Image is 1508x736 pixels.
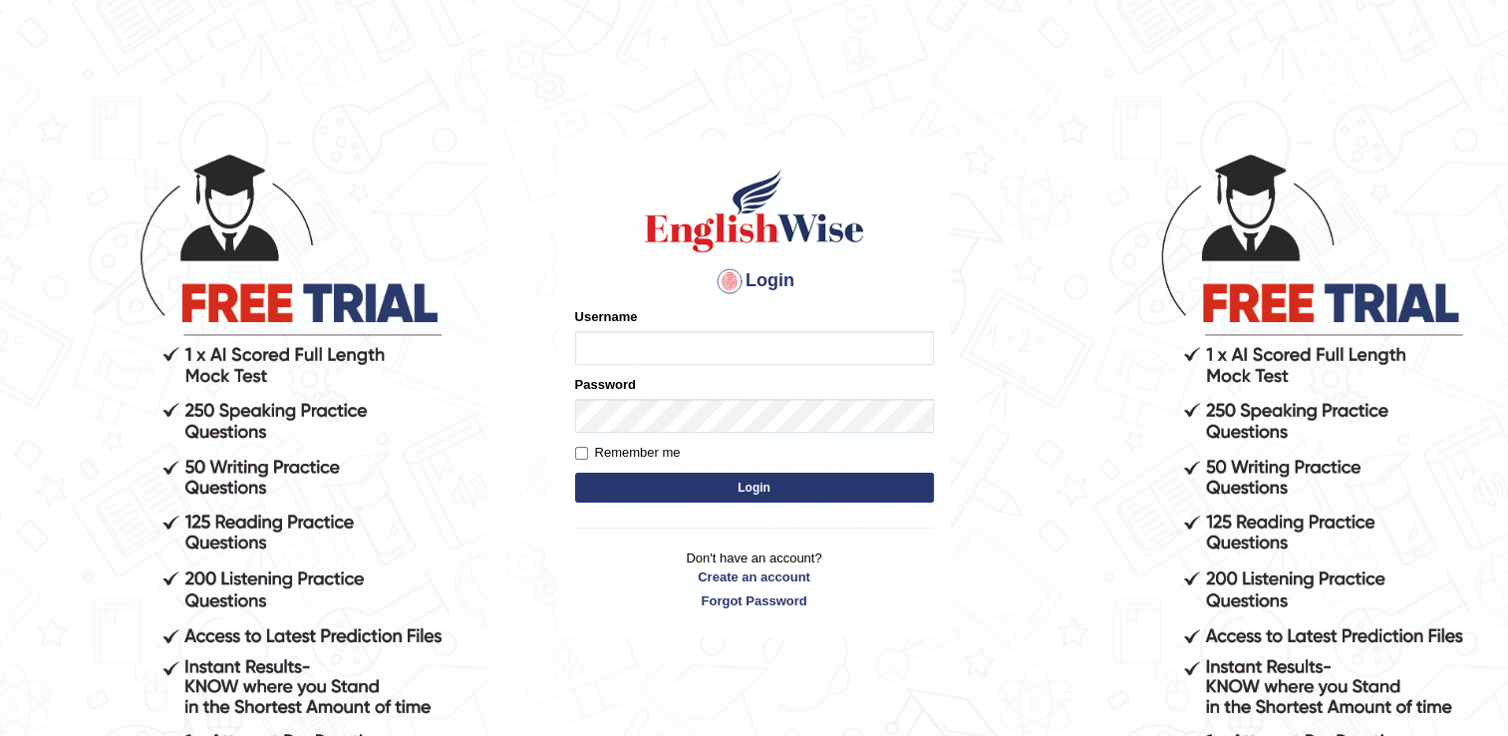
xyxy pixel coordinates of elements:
img: Logo of English Wise sign in for intelligent practice with AI [641,166,868,255]
p: Don't have an account? [575,549,934,610]
a: Create an account [575,567,934,586]
h4: Login [575,265,934,297]
input: Remember me [575,447,588,460]
label: Password [575,375,636,394]
label: Remember me [575,443,681,463]
button: Login [575,473,934,503]
label: Username [575,307,638,326]
a: Forgot Password [575,591,934,610]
